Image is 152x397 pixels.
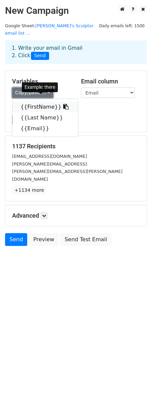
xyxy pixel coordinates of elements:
a: Send [5,233,27,246]
a: {{Email}} [12,123,78,134]
small: [PERSON_NAME][EMAIL_ADDRESS][PERSON_NAME][DOMAIN_NAME] [12,169,122,182]
a: Copy/paste... [12,87,53,98]
span: Send [31,52,49,60]
h5: 1137 Recipients [12,143,140,150]
h5: Advanced [12,212,140,219]
h5: Email column [81,78,140,85]
small: [PERSON_NAME][EMAIL_ADDRESS] [12,161,87,167]
h5: Variables [12,78,71,85]
a: {{FirstName}} [12,102,78,112]
div: 1. Write your email in Gmail 2. Click [7,44,145,60]
a: Daily emails left: 1500 [97,23,147,28]
a: +1134 more [12,186,46,194]
span: Daily emails left: 1500 [97,22,147,30]
a: {{Last Name}} [12,112,78,123]
a: Preview [29,233,59,246]
small: Google Sheet: [5,23,93,36]
a: Send Test Email [60,233,111,246]
iframe: Chat Widget [118,365,152,397]
div: Example: there [22,82,58,92]
a: [PERSON_NAME]'s Sculptor email list ... [5,23,93,36]
h2: New Campaign [5,5,147,16]
small: [EMAIL_ADDRESS][DOMAIN_NAME] [12,154,87,159]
